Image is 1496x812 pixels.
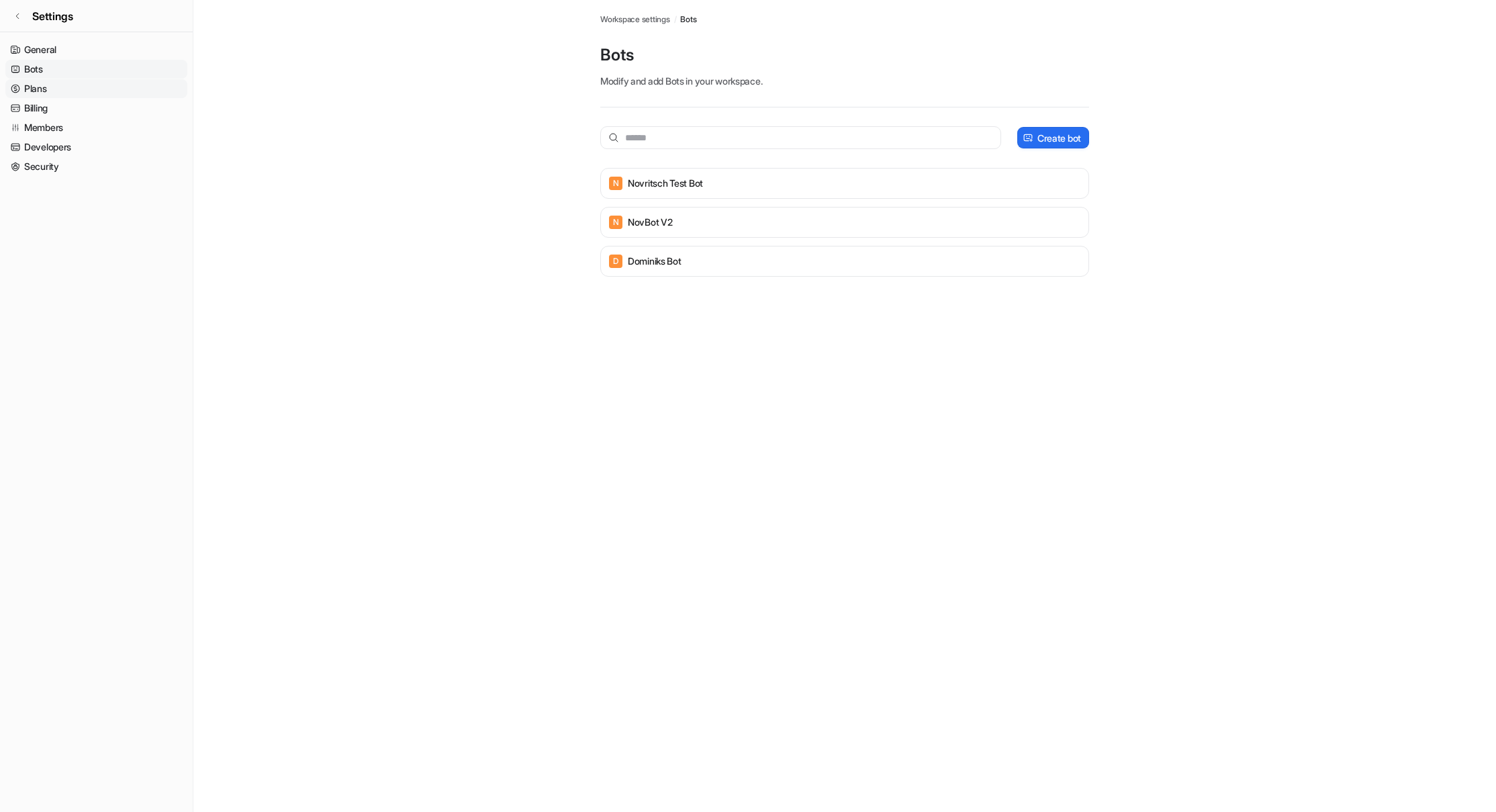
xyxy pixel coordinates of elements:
p: Dominiks Bot [628,255,682,268]
span: D [609,255,622,268]
p: Modify and add Bots in your workspace. [600,74,1089,88]
p: Bots [600,44,1089,66]
span: Settings [32,8,73,24]
span: N [609,177,622,190]
a: Workspace settings [600,13,670,26]
p: Create bot [1037,131,1081,145]
button: Create bot [1017,127,1089,148]
p: NovBot V2 [628,216,672,229]
a: Members [5,118,187,137]
p: Novritsch Test Bot [628,177,703,190]
a: Plans [5,79,187,98]
span: N [609,216,622,229]
a: Security [5,157,187,176]
a: General [5,40,187,59]
span: / [674,13,677,26]
img: create [1023,133,1033,143]
a: Bots [680,13,696,26]
a: Billing [5,99,187,118]
a: Bots [5,60,187,79]
a: Developers [5,138,187,156]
